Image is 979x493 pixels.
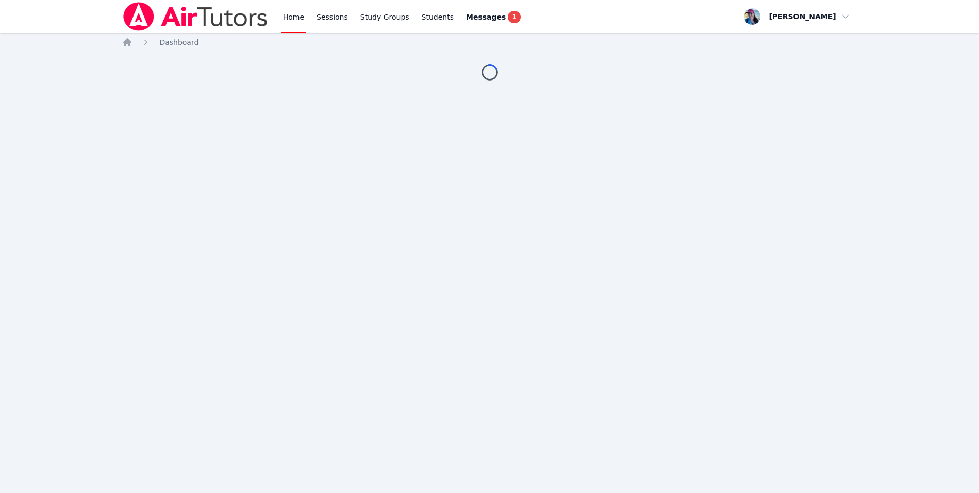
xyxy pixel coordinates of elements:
span: Dashboard [159,38,198,46]
a: Dashboard [159,37,198,47]
img: Air Tutors [122,2,268,31]
span: Messages [466,12,506,22]
span: 1 [508,11,520,23]
nav: Breadcrumb [122,37,856,47]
